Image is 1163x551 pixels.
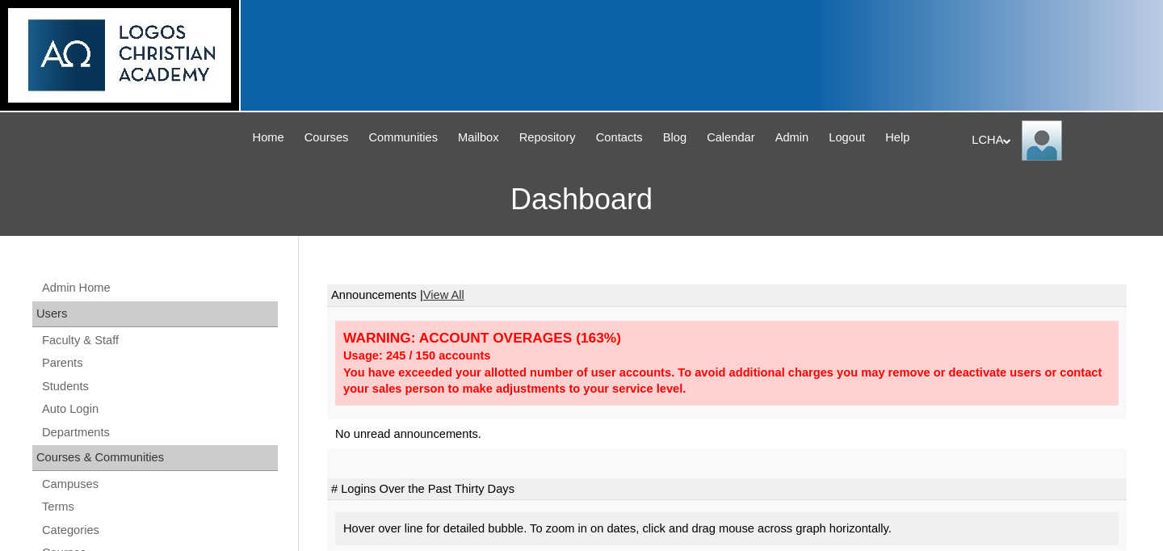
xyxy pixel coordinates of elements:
[511,128,584,147] a: Repository
[588,128,651,147] a: Contacts
[32,445,278,471] div: Courses & Communities
[767,128,817,147] a: Admin
[327,419,1127,449] td: No unread announcements.
[885,128,909,147] span: Help
[40,474,278,494] a: Campuses
[32,301,278,327] div: Users
[450,128,507,147] a: Mailbox
[40,520,278,540] a: Categories
[368,128,438,147] span: Communities
[40,376,278,397] a: Students
[40,330,278,351] a: Faculty & Staff
[877,128,917,147] a: Help
[253,128,284,147] span: Home
[245,128,292,147] a: Home
[1022,120,1062,161] img: LCHA Admin
[829,128,865,147] span: Logout
[304,128,349,147] span: Courses
[663,128,686,147] span: Blog
[360,128,446,147] a: Communities
[296,128,357,147] a: Courses
[335,512,1119,545] div: Hover over line for detailed bubble. To zoom in on dates, click and drag mouse across graph horiz...
[821,128,873,147] a: Logout
[423,288,464,301] a: View All
[8,8,231,103] img: logo-white.png
[40,353,278,373] a: Parents
[327,478,1127,501] td: # Logins Over the Past Thirty Days
[972,120,1147,161] div: LCHA
[40,497,278,517] a: Terms
[596,128,643,147] span: Contacts
[699,128,762,147] a: Calendar
[519,128,576,147] span: Repository
[8,163,1155,236] h3: Dashboard
[343,364,1111,397] div: You have exceeded your allotted number of user accounts. To avoid additional charges you may remo...
[327,284,1127,307] td: Announcements |
[775,128,809,147] span: Admin
[40,423,278,443] a: Departments
[458,128,499,147] span: Mailbox
[343,329,1111,347] div: WARNING: ACCOUNT OVERAGES (163%)
[40,399,278,419] a: Auto Login
[655,128,695,147] a: Blog
[40,278,278,298] a: Admin Home
[707,128,754,147] span: Calendar
[343,349,490,362] strong: Usage: 245 / 150 accounts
